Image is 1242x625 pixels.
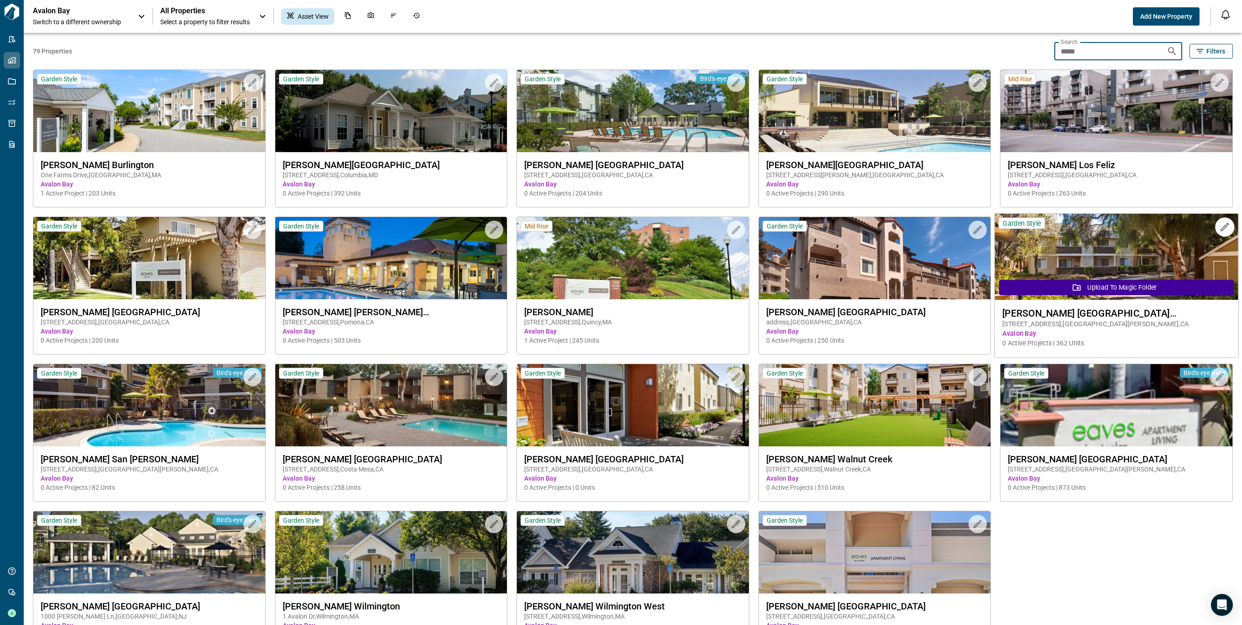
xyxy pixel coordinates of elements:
span: Filters [1206,47,1225,56]
span: Garden Style [767,369,803,377]
div: Photos [362,8,380,25]
img: property-asset [759,217,991,299]
button: Search properties [1163,42,1181,60]
span: [STREET_ADDRESS] , Columbia , MD [283,170,500,180]
span: 0 Active Projects | 510 Units [766,483,984,492]
img: property-asset [517,217,749,299]
p: Avalon Bay [33,6,115,16]
img: property-asset [1000,70,1232,152]
span: 0 Active Projects | 392 Units [283,189,500,198]
img: property-asset [759,511,991,593]
span: Bird's-eye View [216,516,258,524]
span: [STREET_ADDRESS] , [GEOGRAPHIC_DATA][PERSON_NAME] , CA [1002,319,1230,329]
span: [PERSON_NAME] Los Feliz [1008,159,1225,170]
div: Documents [339,8,357,25]
span: Garden Style [283,516,319,524]
span: Avalon Bay [41,474,258,483]
span: Avalon Bay [283,474,500,483]
span: 79 Properties [33,47,1051,56]
span: Avalon Bay [1008,474,1225,483]
span: [PERSON_NAME] [GEOGRAPHIC_DATA] [766,307,984,318]
img: property-asset [759,70,991,152]
span: Garden Style [767,516,803,524]
span: 1 Active Project | 245 Units [524,336,742,345]
img: property-asset [517,364,749,446]
span: [PERSON_NAME] [GEOGRAPHIC_DATA] [524,454,742,465]
div: Issues & Info [384,8,403,25]
span: 0 Active Projects | 503 Units [283,336,500,345]
img: property-asset [759,364,991,446]
span: Garden Style [41,222,77,230]
span: [STREET_ADDRESS] , Wilmington , MA [524,612,742,621]
span: Avalon Bay [524,180,742,189]
img: property-asset [517,511,749,593]
span: 0 Active Projects | 362 Units [1002,339,1230,348]
div: Asset View [281,8,334,25]
span: Avalon Bay [1002,329,1230,339]
span: [STREET_ADDRESS] , Walnut Creek , CA [766,465,984,474]
span: 0 Active Projects | 0 Units [524,483,742,492]
span: [STREET_ADDRESS] , Pomona , CA [283,318,500,327]
span: Avalon Bay [283,327,500,336]
span: Garden Style [1003,219,1041,228]
span: Select a property to filter results [160,17,250,26]
span: All Properties [160,6,250,16]
span: Bird's-eye View [216,369,258,377]
img: property-asset [33,364,265,446]
span: [PERSON_NAME] [GEOGRAPHIC_DATA] [766,601,984,612]
span: 0 Active Projects | 250 Units [766,336,984,345]
div: Open Intercom Messenger [1211,594,1233,616]
span: 0 Active Projects | 82 Units [41,483,258,492]
span: [STREET_ADDRESS] , Quincy , MA [524,318,742,327]
span: Garden Style [525,75,561,83]
img: property-asset [275,70,507,152]
span: [PERSON_NAME] [GEOGRAPHIC_DATA] [283,454,500,465]
span: Avalon Bay [524,327,742,336]
span: [STREET_ADDRESS] , [GEOGRAPHIC_DATA] , CA [41,318,258,327]
span: Garden Style [767,75,803,83]
img: property-asset [1000,364,1232,446]
span: [STREET_ADDRESS] , [GEOGRAPHIC_DATA] , CA [1008,170,1225,180]
img: property-asset [275,511,507,593]
span: Garden Style [283,369,319,377]
span: Mid Rise [525,222,548,230]
span: [PERSON_NAME] Walnut Creek [766,454,984,465]
span: Avalon Bay [766,474,984,483]
span: Bird's-eye View [700,74,742,83]
span: [PERSON_NAME] [GEOGRAPHIC_DATA][PERSON_NAME] [1002,307,1230,319]
img: property-asset [33,217,265,299]
span: Garden Style [41,369,77,377]
span: Garden Style [41,75,77,83]
img: property-asset [517,70,749,152]
span: Avalon Bay [1008,180,1225,189]
span: [STREET_ADDRESS] , [GEOGRAPHIC_DATA] , CA [766,612,984,621]
label: Search [1061,38,1078,46]
span: [STREET_ADDRESS] , [GEOGRAPHIC_DATA][PERSON_NAME] , CA [1008,465,1225,474]
span: Avalon Bay [41,180,258,189]
span: [STREET_ADDRESS] , [GEOGRAPHIC_DATA] , CA [524,465,742,474]
span: [PERSON_NAME] Wilmington West [524,601,742,612]
span: address , [GEOGRAPHIC_DATA] , CA [766,318,984,327]
span: Garden Style [525,516,561,524]
span: 1000 [PERSON_NAME] Ln , [GEOGRAPHIC_DATA] , NJ [41,612,258,621]
span: 0 Active Projects | 873 Units [1008,483,1225,492]
span: [STREET_ADDRESS] , [GEOGRAPHIC_DATA][PERSON_NAME] , CA [41,465,258,474]
button: Filters [1189,44,1233,58]
img: property-asset [275,364,507,446]
span: 0 Active Projects | 200 Units [41,336,258,345]
span: 1 Avalon Dr , Wilmington , MA [283,612,500,621]
img: property-asset [33,70,265,152]
span: [PERSON_NAME] [PERSON_NAME][GEOGRAPHIC_DATA] [283,307,500,318]
span: Garden Style [767,222,803,230]
span: Avalon Bay [766,180,984,189]
button: Upload to Magic Folder [999,280,1234,295]
span: [PERSON_NAME][GEOGRAPHIC_DATA] [283,159,500,170]
button: Add New Property [1133,7,1200,26]
img: property-asset [275,217,507,299]
span: Garden Style [283,222,319,230]
span: [STREET_ADDRESS][PERSON_NAME] , [GEOGRAPHIC_DATA] , CA [766,170,984,180]
span: [PERSON_NAME] Burlington [41,159,258,170]
span: 0 Active Projects | 258 Units [283,483,500,492]
span: Avalon Bay [524,474,742,483]
span: [PERSON_NAME] [GEOGRAPHIC_DATA] [41,307,258,318]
